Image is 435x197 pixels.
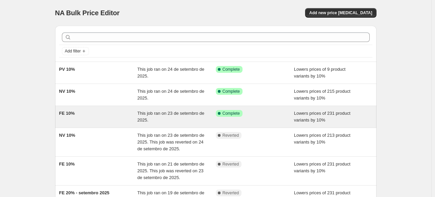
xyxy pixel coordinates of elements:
[223,67,240,72] span: Complete
[294,67,345,79] span: Lowers prices of 9 product variants by 10%
[223,190,239,196] span: Reverted
[294,161,350,173] span: Lowers prices of 231 product variants by 10%
[309,10,372,16] span: Add new price [MEDICAL_DATA]
[305,8,376,18] button: Add new price [MEDICAL_DATA]
[137,111,204,123] span: This job ran on 23 de setembro de 2025.
[55,9,120,17] span: NA Bulk Price Editor
[62,47,89,55] button: Add filter
[294,89,350,101] span: Lowers prices of 215 product variants by 10%
[223,161,239,167] span: Reverted
[223,89,240,94] span: Complete
[294,111,350,123] span: Lowers prices of 231 product variants by 10%
[59,89,75,94] span: NV 10%
[137,161,204,180] span: This job ran on 21 de setembro de 2025. This job was reverted on 23 de setembro de 2025.
[59,111,75,116] span: FE 10%
[223,133,239,138] span: Reverted
[294,133,350,145] span: Lowers prices of 213 product variants by 10%
[137,133,204,151] span: This job ran on 23 de setembro de 2025. This job was reverted on 24 de setembro de 2025.
[65,48,81,54] span: Add filter
[137,67,204,79] span: This job ran on 24 de setembro de 2025.
[59,133,75,138] span: NV 10%
[223,111,240,116] span: Complete
[137,89,204,101] span: This job ran on 24 de setembro de 2025.
[59,190,110,195] span: FE 20% - setembro 2025
[59,67,75,72] span: PV 10%
[59,161,75,167] span: FE 10%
